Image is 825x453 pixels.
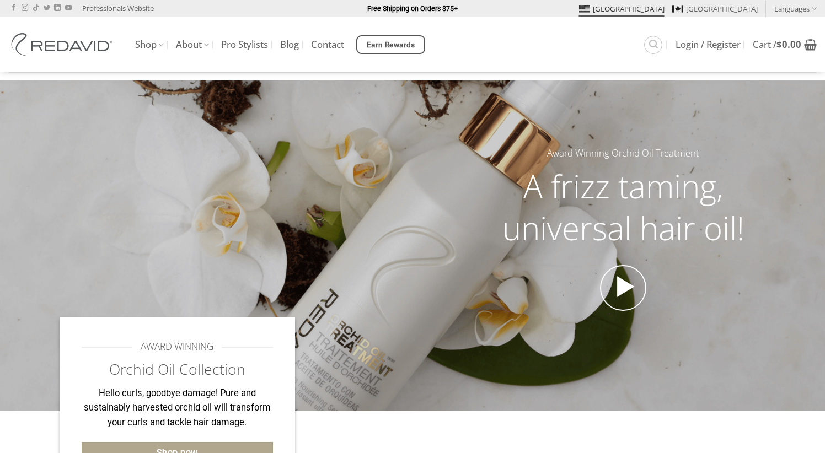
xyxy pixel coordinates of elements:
[753,40,801,49] span: Cart /
[367,39,415,51] span: Earn Rewards
[82,360,273,379] h2: Orchid Oil Collection
[367,4,458,13] strong: Free Shipping on Orders $75+
[221,35,268,55] a: Pro Stylists
[753,33,817,57] a: View cart
[176,34,209,56] a: About
[676,40,741,49] span: Login / Register
[65,4,72,12] a: Follow on YouTube
[82,386,273,430] p: Hello curls, goodbye damage! Pure and sustainably harvested orchid oil will transform your curls ...
[8,33,119,56] img: REDAVID Salon Products | United States
[141,339,213,354] span: AWARD WINNING
[22,4,28,12] a: Follow on Instagram
[672,1,758,17] a: [GEOGRAPHIC_DATA]
[644,36,662,54] a: Search
[135,34,164,56] a: Shop
[774,1,817,17] a: Languages
[481,146,765,161] h5: Award Winning Orchid Oil Treatment
[579,1,665,17] a: [GEOGRAPHIC_DATA]
[676,35,741,55] a: Login / Register
[356,35,425,54] a: Earn Rewards
[481,165,765,249] h2: A frizz taming, universal hair oil!
[10,4,17,12] a: Follow on Facebook
[600,265,646,311] a: Open video in lightbox
[280,35,299,55] a: Blog
[311,35,344,55] a: Contact
[776,38,801,51] bdi: 0.00
[44,4,50,12] a: Follow on Twitter
[33,4,39,12] a: Follow on TikTok
[776,38,782,51] span: $
[54,4,61,12] a: Follow on LinkedIn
